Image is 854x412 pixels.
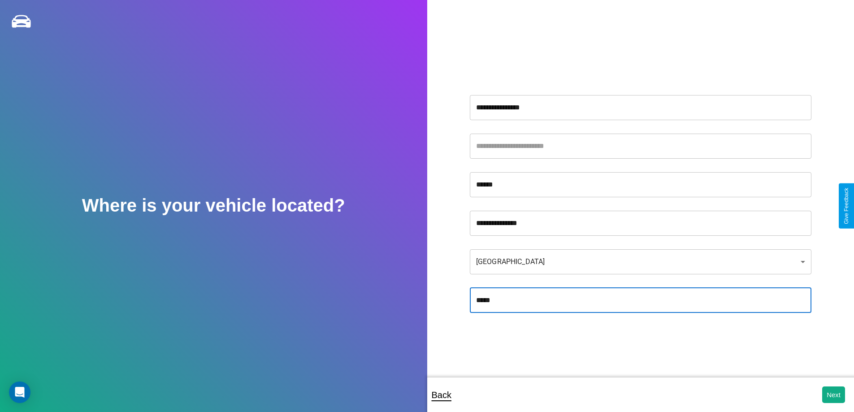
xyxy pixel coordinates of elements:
[9,382,30,403] div: Open Intercom Messenger
[432,387,451,403] p: Back
[822,386,845,403] button: Next
[843,188,850,224] div: Give Feedback
[470,249,811,274] div: [GEOGRAPHIC_DATA]
[82,195,345,216] h2: Where is your vehicle located?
